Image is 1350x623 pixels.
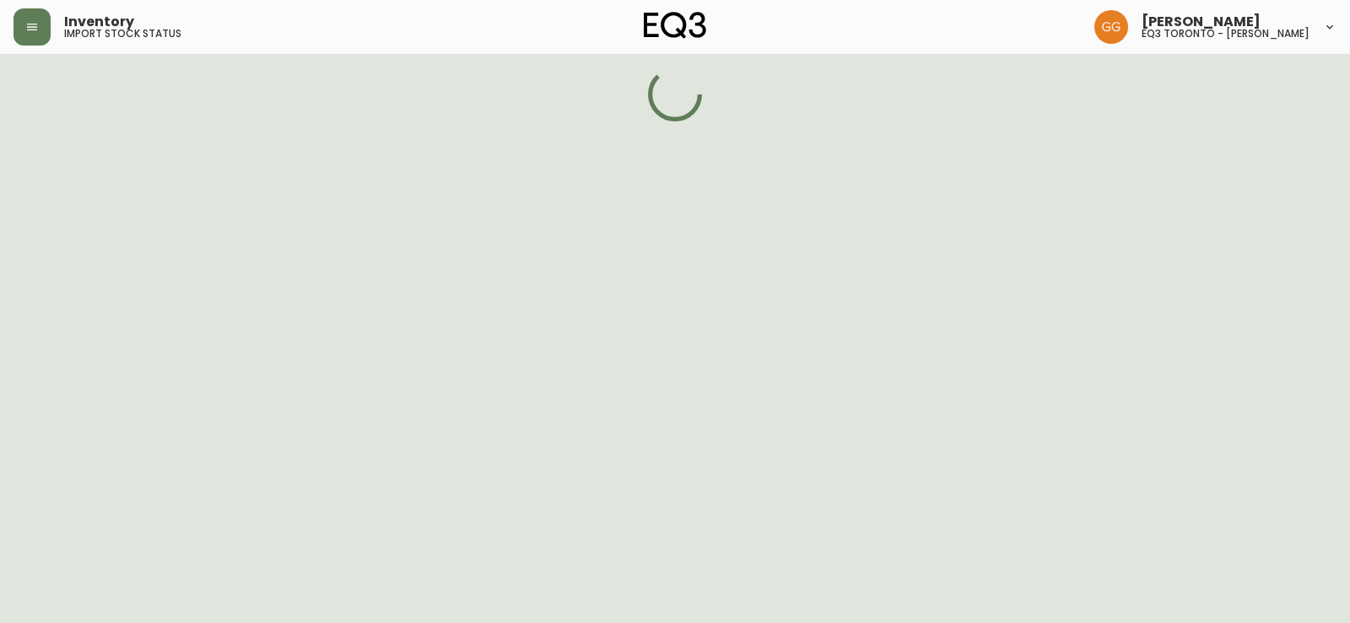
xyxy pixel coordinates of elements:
img: logo [644,12,706,39]
span: [PERSON_NAME] [1142,15,1261,29]
img: dbfc93a9366efef7dcc9a31eef4d00a7 [1094,10,1128,44]
h5: import stock status [64,29,181,39]
h5: eq3 toronto - [PERSON_NAME] [1142,29,1309,39]
span: Inventory [64,15,134,29]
